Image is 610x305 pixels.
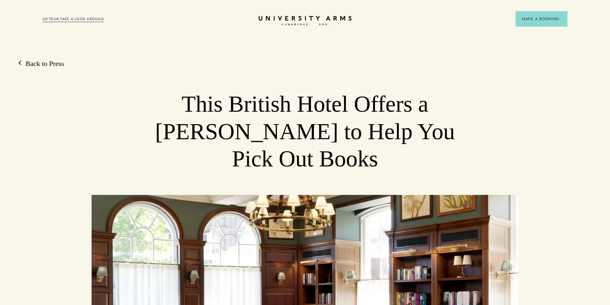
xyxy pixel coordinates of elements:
[19,59,64,68] a: Back to Press
[134,91,476,173] h1: This British Hotel Offers a [PERSON_NAME] to Help You Pick Out Books
[559,18,561,20] img: Arrow icon
[43,16,104,22] a: 3D TOUR:TAKE A LOOK AROUND
[522,16,561,22] span: Make a Booking
[516,11,567,27] button: Make a BookingArrow icon
[259,16,352,26] a: Home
